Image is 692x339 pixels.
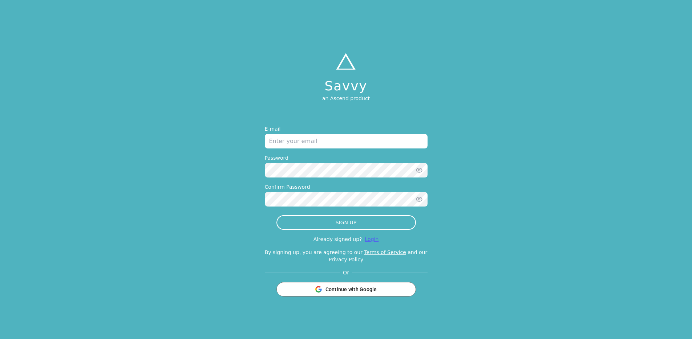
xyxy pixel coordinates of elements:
[313,236,362,242] p: Already signed up?
[322,79,370,93] h1: Savvy
[325,286,377,293] span: Continue with Google
[276,215,416,230] button: SIGN UP
[276,282,416,297] button: Continue with Google
[265,249,428,263] p: By signing up, you are agreeing to our and our
[364,249,406,255] a: Terms of Service
[265,134,428,148] input: Enter your email
[265,154,428,162] label: Password
[322,95,370,102] p: an Ascend product
[265,125,428,132] label: E-mail
[329,257,363,262] a: Privacy Policy
[265,183,428,191] label: Confirm Password
[340,269,352,276] span: Or
[365,236,379,242] a: Login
